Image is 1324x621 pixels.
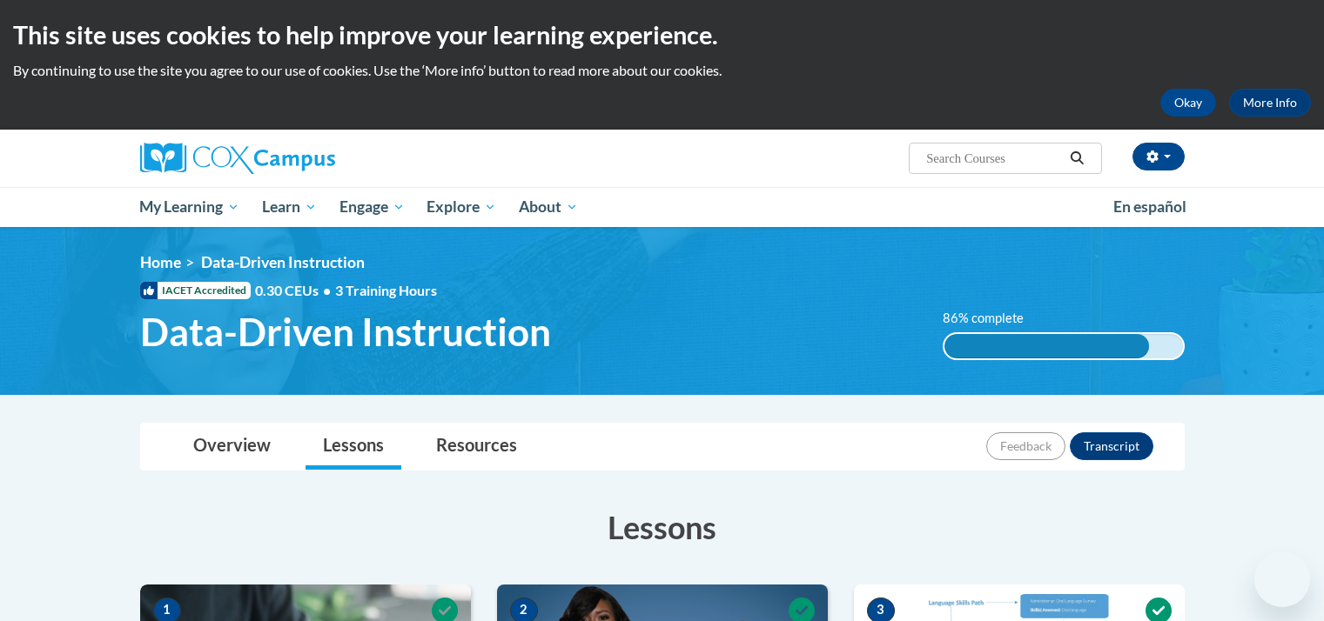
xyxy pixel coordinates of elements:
a: More Info [1229,89,1311,117]
span: En español [1113,197,1186,216]
span: Engage [339,197,405,217]
span: Explore [427,197,496,217]
button: Feedback [986,432,1065,460]
label: 86% complete [943,309,1043,328]
span: Data-Driven Instruction [140,309,551,355]
a: Resources [419,424,534,470]
span: 0.30 CEUs [255,281,335,300]
a: About [507,187,589,227]
button: Search [1064,148,1090,169]
a: Overview [176,424,288,470]
a: Cox Campus [140,143,471,174]
a: Home [140,253,181,271]
button: Account Settings [1132,143,1185,170]
span: Learn [262,197,317,217]
button: Transcript [1070,432,1153,460]
div: Main menu [114,187,1211,227]
a: Lessons [306,424,401,470]
iframe: Button to launch messaging window [1254,551,1310,607]
a: Explore [415,187,507,227]
span: Data-Driven Instruction [201,253,365,271]
h3: Lessons [140,505,1185,549]
span: • [323,282,331,298]
button: Okay [1160,89,1216,117]
span: About [519,197,578,217]
span: 3 Training Hours [335,282,437,298]
span: IACET Accredited [140,282,251,299]
img: Cox Campus [140,143,335,174]
a: Engage [328,187,416,227]
h2: This site uses cookies to help improve your learning experience. [13,17,1311,52]
p: By continuing to use the site you agree to our use of cookies. Use the ‘More info’ button to read... [13,61,1311,80]
input: Search Courses [924,148,1064,169]
span: My Learning [139,197,239,217]
a: My Learning [129,187,252,227]
div: 86% complete [944,334,1149,358]
a: En español [1102,189,1198,225]
a: Learn [251,187,328,227]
